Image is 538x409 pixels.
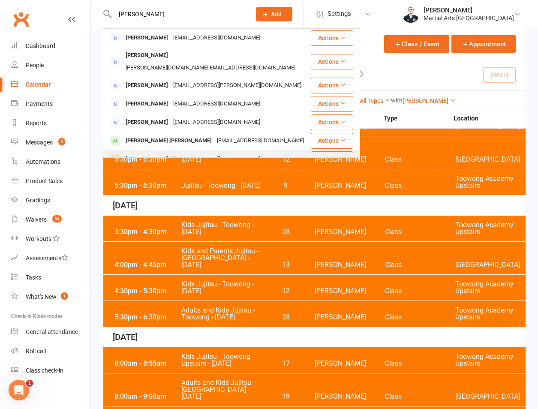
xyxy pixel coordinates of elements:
a: Waivers 54 [11,210,90,229]
span: Class [385,393,455,400]
a: Dashboard [11,36,90,56]
div: [DATE] [103,195,526,216]
span: [PERSON_NAME] [315,229,385,235]
iframe: Intercom live chat [9,380,29,400]
div: Martial Arts [GEOGRAPHIC_DATA] [424,14,514,22]
span: [PERSON_NAME] [315,262,385,268]
div: [EMAIL_ADDRESS][DOMAIN_NAME] [171,98,263,110]
div: [EMAIL_ADDRESS][DOMAIN_NAME] [171,153,263,165]
div: [PERSON_NAME] [123,98,171,110]
span: 54 [52,215,62,223]
div: What's New [26,293,57,300]
a: Class kiosk mode [11,361,90,380]
button: Appointment [451,35,516,53]
a: Clubworx [10,9,32,30]
span: [PERSON_NAME] [315,288,385,295]
span: 9 [263,182,308,189]
div: [EMAIL_ADDRESS][PERSON_NAME][DOMAIN_NAME] [171,79,304,92]
div: [PERSON_NAME] [424,6,514,14]
a: Assessments [11,249,90,268]
div: Reports [26,120,47,126]
strong: with [391,97,403,104]
span: Settings [328,4,351,24]
span: Class [385,156,455,163]
span: [GEOGRAPHIC_DATA] [455,393,526,400]
div: Waivers [26,216,47,223]
span: Adults and Kids Jujitsu - [GEOGRAPHIC_DATA] - [DATE] [181,379,263,400]
div: 3:30pm - 4:30pm [112,229,181,235]
div: Automations [26,158,60,165]
span: 1 [26,380,33,387]
a: Tasks [11,268,90,287]
div: 5:30pm - 6:30pm [112,314,181,321]
span: Toowong Academy Upstairs [455,222,526,235]
span: [PERSON_NAME] [315,360,385,367]
a: What's New1 [11,287,90,307]
div: Calendar [26,81,51,88]
span: 17 [263,360,308,367]
div: 5:30pm - 6:30pm [112,182,181,189]
span: Kids Jujitsu - Toowong - [DATE] [181,281,263,295]
div: Tasks [26,274,41,281]
span: 3 [58,138,65,145]
div: Product Sales [26,177,63,184]
input: Search... [112,8,245,20]
button: Actions [311,54,353,69]
a: Product Sales [11,171,90,191]
span: 1 [61,292,68,300]
button: Actions [311,78,353,93]
div: [PERSON_NAME] [123,116,171,129]
a: Calendar [11,75,90,94]
a: Gradings [11,191,90,210]
span: Class [385,360,455,367]
span: 13 [263,262,308,268]
a: [PERSON_NAME] [403,97,456,104]
div: [EMAIL_ADDRESS][DOMAIN_NAME] [214,135,307,147]
span: Toowong Academy Upstairs [455,307,526,321]
div: [DATE] [103,327,526,347]
div: [EMAIL_ADDRESS][DOMAIN_NAME] [171,116,263,129]
a: All Types [360,97,391,104]
div: Messages [26,139,53,146]
a: General attendance kiosk mode [11,322,90,342]
a: Workouts [11,229,90,249]
span: [PERSON_NAME] [315,393,385,400]
span: Class [385,182,455,189]
button: Add [256,7,292,21]
strong: Type [384,115,454,122]
span: Toowong Academy Upstairs [455,175,526,189]
div: Roll call [26,348,46,355]
span: 12 [263,288,308,295]
div: Workouts [26,235,51,242]
div: 5:30pm - 6:30pm [112,156,181,163]
div: [PERSON_NAME] [PERSON_NAME] [123,135,214,147]
div: [PERSON_NAME] [123,79,171,92]
span: Class [385,288,455,295]
span: Class [385,314,455,321]
div: [PERSON_NAME] [123,153,171,165]
div: [PERSON_NAME] [123,49,171,62]
span: 28 [263,229,308,235]
div: Payments [26,100,53,107]
span: 12 [263,156,308,163]
span: 28 [263,314,308,321]
span: Kids and Parents Jujitsu - [GEOGRAPHIC_DATA] - [DATE] [181,248,263,268]
span: Class [385,229,455,235]
div: [EMAIL_ADDRESS][DOMAIN_NAME] [171,32,263,44]
span: Kids Jujitsu - Toowong - [DATE] [181,222,263,235]
button: Actions [311,151,353,167]
a: Payments [11,94,90,114]
span: Add [271,11,282,18]
a: Messages 3 [11,133,90,152]
div: Class check-in [26,367,63,374]
span: Class [385,262,455,268]
span: [PERSON_NAME] [315,314,385,321]
span: [GEOGRAPHIC_DATA] [455,156,526,163]
span: Class [385,123,455,130]
img: thumb_image1644660699.png [402,6,419,23]
div: 8:00am - 8:55am [112,360,181,367]
div: 4:30pm - 5:30pm [112,288,181,295]
strong: Location [454,115,523,122]
span: 19 [263,393,308,400]
button: Actions [311,96,353,111]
